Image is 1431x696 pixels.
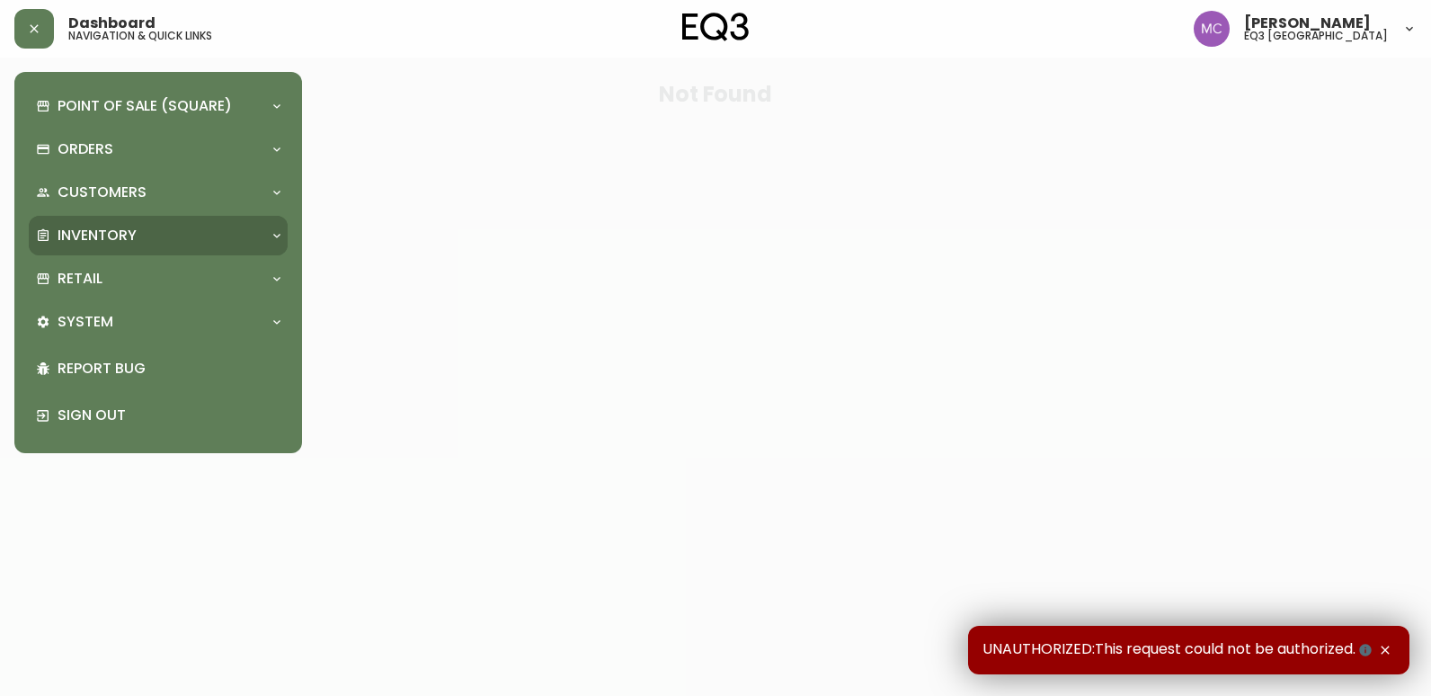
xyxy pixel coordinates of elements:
[58,139,113,159] p: Orders
[1244,31,1388,41] h5: eq3 [GEOGRAPHIC_DATA]
[29,345,288,392] div: Report Bug
[29,302,288,342] div: System
[58,269,102,289] p: Retail
[58,312,113,332] p: System
[68,16,156,31] span: Dashboard
[29,86,288,126] div: Point of Sale (Square)
[58,406,280,425] p: Sign Out
[1244,16,1371,31] span: [PERSON_NAME]
[982,640,1375,660] span: UNAUTHORIZED:This request could not be authorized.
[29,129,288,169] div: Orders
[29,392,288,439] div: Sign Out
[58,96,232,116] p: Point of Sale (Square)
[1194,11,1230,47] img: 6dbdb61c5655a9a555815750a11666cc
[29,259,288,299] div: Retail
[68,31,212,41] h5: navigation & quick links
[29,216,288,255] div: Inventory
[29,173,288,212] div: Customers
[58,226,137,245] p: Inventory
[58,183,147,202] p: Customers
[682,13,749,41] img: logo
[58,359,280,379] p: Report Bug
